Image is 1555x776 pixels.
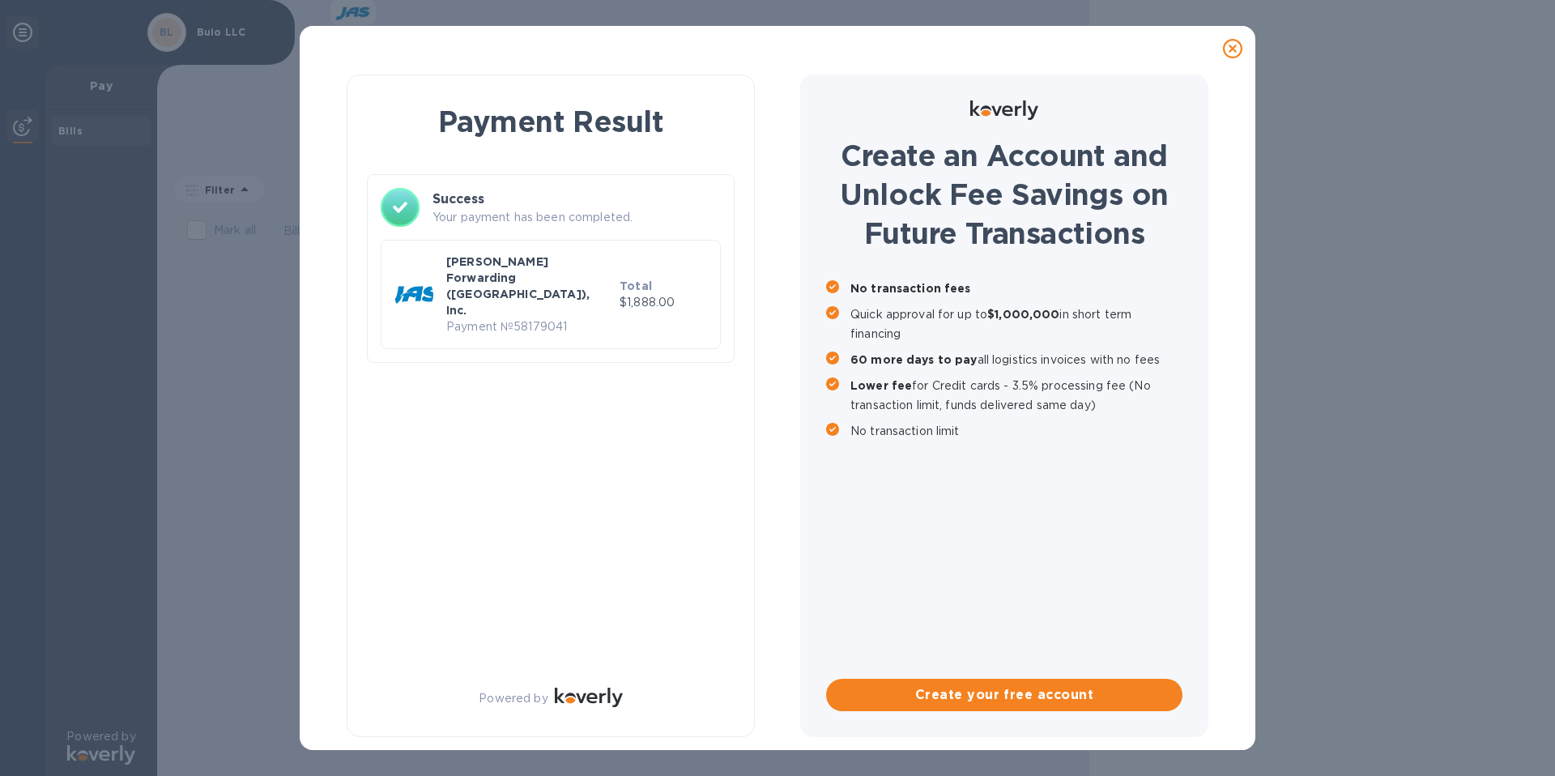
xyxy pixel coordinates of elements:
[620,279,652,292] b: Total
[850,379,912,392] b: Lower fee
[987,308,1059,321] b: $1,000,000
[826,136,1182,253] h1: Create an Account and Unlock Fee Savings on Future Transactions
[479,690,547,707] p: Powered by
[850,350,1182,369] p: all logistics invoices with no fees
[446,318,613,335] p: Payment № 58179041
[826,679,1182,711] button: Create your free account
[850,305,1182,343] p: Quick approval for up to in short term financing
[970,100,1038,120] img: Logo
[620,294,707,311] p: $1,888.00
[839,685,1169,705] span: Create your free account
[555,688,623,707] img: Logo
[446,254,613,318] p: [PERSON_NAME] Forwarding ([GEOGRAPHIC_DATA]), Inc.
[850,421,1182,441] p: No transaction limit
[850,282,971,295] b: No transaction fees
[432,190,721,209] h3: Success
[850,376,1182,415] p: for Credit cards - 3.5% processing fee (No transaction limit, funds delivered same day)
[850,353,978,366] b: 60 more days to pay
[432,209,721,226] p: Your payment has been completed.
[373,101,728,142] h1: Payment Result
